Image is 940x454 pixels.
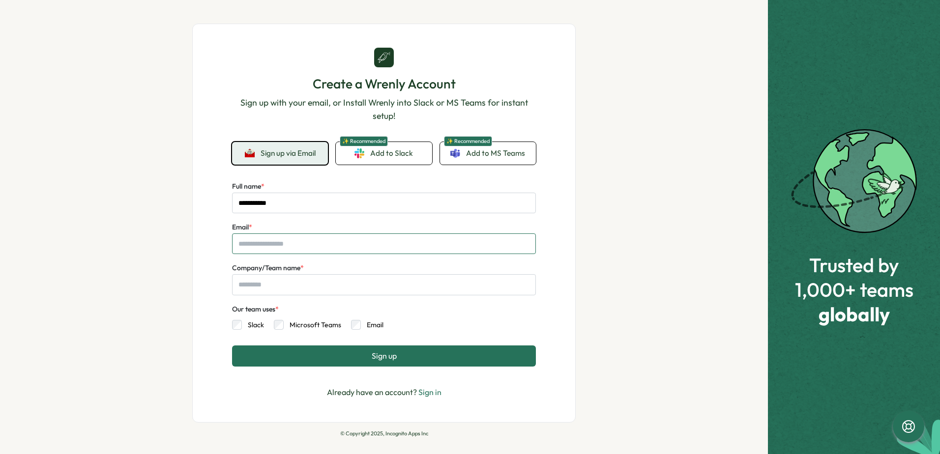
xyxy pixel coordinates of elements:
[340,136,388,146] span: ✨ Recommended
[795,279,913,300] span: 1,000+ teams
[242,320,264,330] label: Slack
[232,222,252,233] label: Email
[192,430,576,437] p: © Copyright 2025, Incognito Apps Inc
[232,345,536,366] button: Sign up
[232,263,304,274] label: Company/Team name
[261,149,316,158] span: Sign up via Email
[361,320,383,330] label: Email
[418,387,441,397] a: Sign in
[284,320,341,330] label: Microsoft Teams
[370,148,413,159] span: Add to Slack
[232,142,328,165] button: Sign up via Email
[440,142,536,165] a: ✨ RecommendedAdd to MS Teams
[336,142,432,165] a: ✨ RecommendedAdd to Slack
[795,303,913,325] span: globally
[232,181,264,192] label: Full name
[372,351,397,360] span: Sign up
[232,96,536,122] p: Sign up with your email, or Install Wrenly into Slack or MS Teams for instant setup!
[795,254,913,276] span: Trusted by
[327,386,441,398] p: Already have an account?
[444,136,492,146] span: ✨ Recommended
[232,304,279,315] div: Our team uses
[466,148,525,159] span: Add to MS Teams
[232,75,536,92] h1: Create a Wrenly Account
